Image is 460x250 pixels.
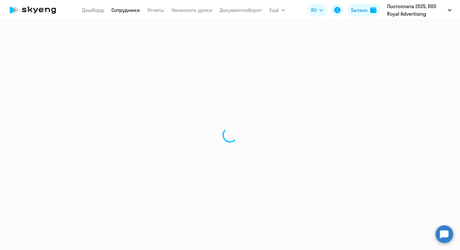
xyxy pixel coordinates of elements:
img: balance [370,7,376,13]
a: Начислить уроки [171,7,212,13]
div: Баланс [351,6,368,14]
button: Ещё [269,4,285,16]
button: RU [307,4,327,16]
a: Документооборот [220,7,262,13]
a: Сотрудники [111,7,140,13]
span: Ещё [269,6,279,14]
span: RU [311,6,317,14]
button: Балансbalance [347,4,380,16]
button: Постоплата 2025, DOO Royal Advertising [384,3,455,18]
a: Отчеты [147,7,164,13]
p: Постоплата 2025, DOO Royal Advertising [387,3,445,18]
a: Дашборд [82,7,104,13]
